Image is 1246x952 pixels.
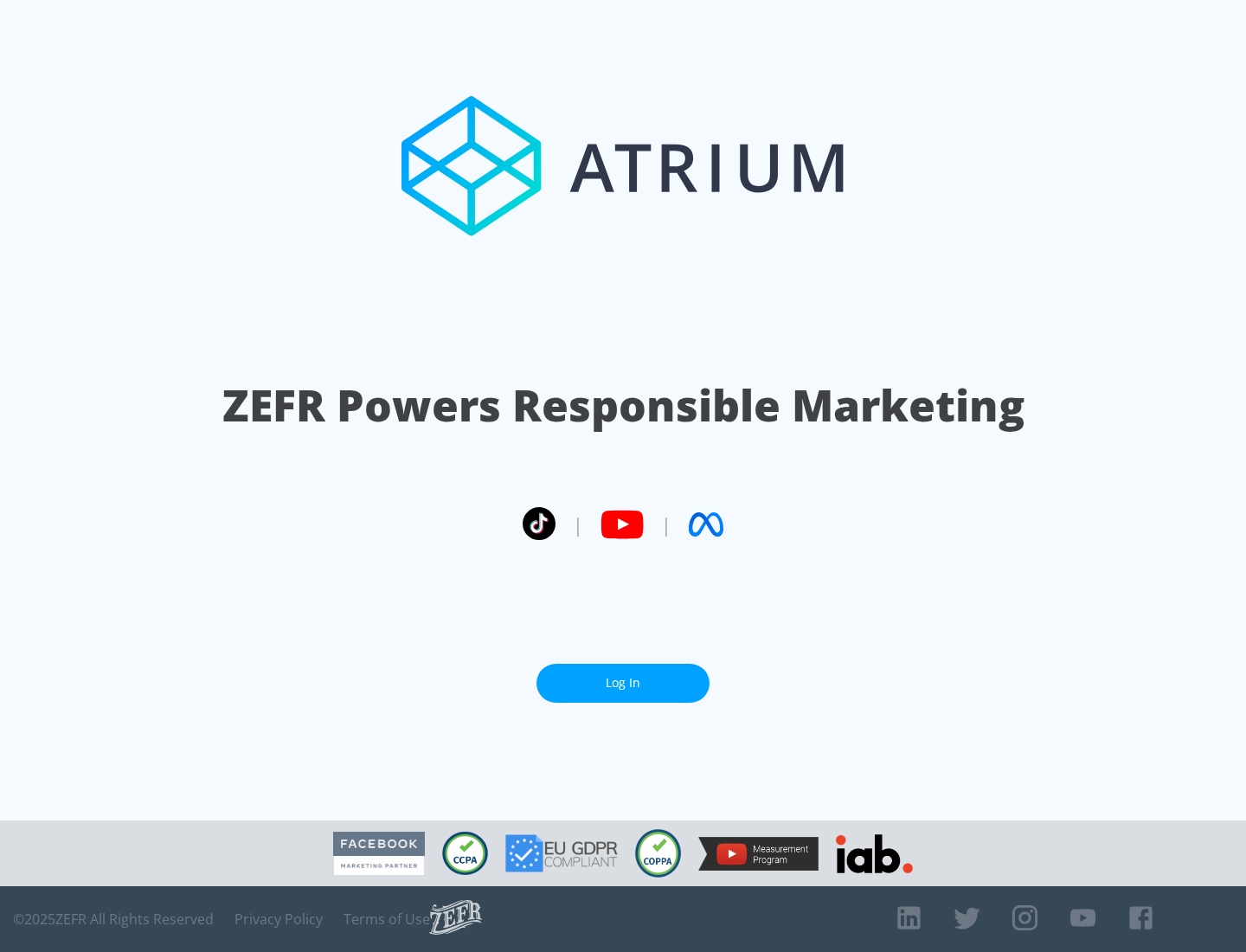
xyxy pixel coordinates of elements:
img: COPPA Compliant [635,829,681,878]
span: | [661,511,671,537]
img: CCPA Compliant [442,832,488,875]
h1: ZEFR Powers Responsible Marketing [222,376,1024,435]
span: © 2025 ZEFR All Rights Reserved [13,910,214,928]
a: Terms of Use [344,910,430,928]
img: IAB [836,834,913,873]
a: Log In [536,664,710,703]
img: GDPR Compliant [505,834,618,872]
a: Privacy Policy [234,910,323,928]
img: Facebook Marketing Partner [333,832,425,876]
span: | [573,511,583,537]
img: YouTube Measurement Program [698,837,819,871]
